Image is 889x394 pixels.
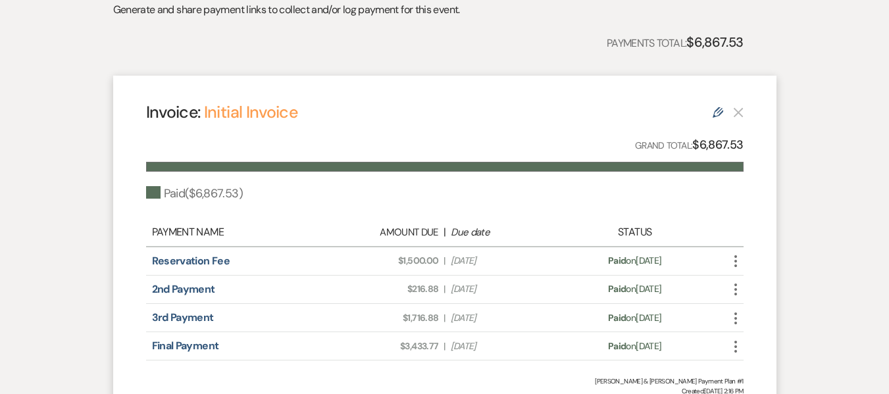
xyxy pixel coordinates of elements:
span: | [444,282,445,296]
div: on [DATE] [561,311,707,325]
button: This payment plan cannot be deleted because it contains links that have been paid through Weven’s... [733,107,744,118]
p: Generate and share payment links to collect and/or log payment for this event. [113,1,460,18]
span: [DATE] [451,254,555,268]
span: [DATE] [451,311,555,325]
a: Final Payment [152,339,219,353]
span: Paid [608,312,626,324]
h4: Invoice: [146,101,298,124]
div: on [DATE] [561,282,707,296]
strong: $6,867.53 [692,137,743,153]
span: $1,716.88 [334,311,438,325]
span: $1,500.00 [334,254,438,268]
span: | [444,254,445,268]
a: 2nd Payment [152,282,215,296]
div: Paid ( $6,867.53 ) [146,185,243,203]
div: [PERSON_NAME] & [PERSON_NAME] Payment Plan #1 [146,376,744,386]
a: Reservation Fee [152,254,230,268]
span: | [444,339,445,353]
span: [DATE] [451,282,555,296]
a: 3rd Payment [152,310,214,324]
div: on [DATE] [561,339,707,353]
div: Payment Name [152,224,328,240]
div: Amount Due [334,225,438,240]
div: on [DATE] [561,254,707,268]
div: | [328,224,562,240]
span: Paid [608,340,626,352]
span: Paid [608,283,626,295]
span: | [444,311,445,325]
span: Paid [608,255,626,266]
span: $216.88 [334,282,438,296]
span: [DATE] [451,339,555,353]
div: Due date [451,225,555,240]
a: Initial Invoice [204,101,297,123]
p: Payments Total: [607,32,744,53]
p: Grand Total: [635,135,744,155]
span: $3,433.77 [334,339,438,353]
strong: $6,867.53 [686,34,743,51]
div: Status [561,224,707,240]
